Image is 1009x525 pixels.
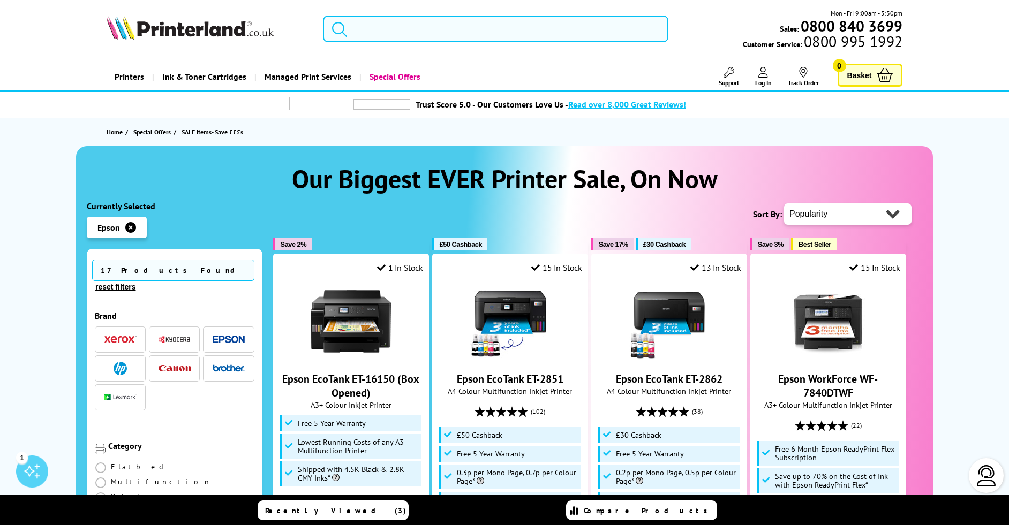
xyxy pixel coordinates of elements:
div: Category [108,440,254,451]
a: Epson WorkForce WF-7840DTWF [778,372,878,400]
div: 13 In Stock [690,262,741,273]
img: Epson EcoTank ET-2851 [470,281,550,361]
span: Mon - Fri 9:00am - 5:30pm [831,8,902,18]
span: (38) [692,401,703,422]
img: user-headset-light.svg [976,465,997,486]
button: Kyocera [155,332,194,347]
a: Track Order [788,67,819,87]
button: HP [101,361,140,376]
b: 0800 840 3699 [801,16,902,36]
div: Currently Selected [87,201,262,211]
a: Epson EcoTank ET-2862 [616,372,722,386]
span: Save 2% [281,240,306,248]
img: Kyocera [159,336,191,344]
div: Brand [95,310,254,321]
img: trustpilot rating [289,97,353,110]
a: Basket 0 [838,64,903,87]
div: 15 In Stock [849,262,900,273]
a: Trust Score 5.0 - Our Customers Love Us -Read over 8,000 Great Reviews! [416,99,686,110]
button: reset filters [92,282,139,292]
div: 1 [16,452,28,463]
a: Epson EcoTank ET-16150 (Box Opened) [311,353,391,363]
span: 0.3p per Mono Page, 0.7p per Colour Page* [457,468,578,485]
a: Epson WorkForce WF-7840DTWF [788,353,868,363]
span: Epson [97,222,120,233]
img: Epson EcoTank ET-16150 (Box Opened) [311,281,391,361]
div: 1 In Stock [377,262,423,273]
span: Multifunction [111,477,212,486]
span: £50 Cashback [457,431,502,439]
div: 15 In Stock [531,262,582,273]
span: 0800 995 1992 [802,36,902,47]
a: Epson EcoTank ET-16150 (Box Opened) [282,372,419,400]
span: 0.2p per Mono Page, 0.5p per Colour Page* [616,468,737,485]
span: Read over 8,000 Great Reviews! [568,99,686,110]
a: Log In [755,67,772,87]
button: Lexmark [101,390,140,405]
button: Canon [155,361,194,376]
img: Xerox [104,336,137,343]
img: Category [95,444,106,454]
span: Save 17% [599,240,628,248]
a: Compare Products [566,500,717,520]
span: Shipped with 4.5K Black & 2.8K CMY Inks* [298,465,419,482]
img: Epson EcoTank ET-2862 [629,281,709,361]
a: Epson EcoTank ET-2851 [457,372,563,386]
button: Brother [209,361,248,376]
span: Lowest Running Costs of any A3 Multifunction Printer [298,438,419,455]
span: Best Seller [799,240,831,248]
a: 0800 840 3699 [799,21,902,31]
span: Basket [847,68,872,82]
span: Recently Viewed (3) [265,506,406,515]
button: Xerox [101,332,140,347]
button: Save 17% [591,238,634,250]
img: HP [114,362,127,375]
span: SALE Items- Save £££s [182,128,243,136]
button: £50 Cashback [432,238,487,250]
img: Brother [213,364,245,372]
span: Save 3% [758,240,784,248]
button: £30 Cashback [636,238,691,250]
span: Support [719,79,739,87]
span: Free 5 Year Warranty [616,450,684,458]
button: Epson [209,332,248,347]
button: Save 2% [273,238,312,250]
span: 0 [833,59,846,72]
span: Free 5 Year Warranty [457,450,525,458]
img: Lexmark [104,394,137,400]
span: Free 5 Year Warranty [298,419,366,428]
a: Epson EcoTank ET-2851 [470,353,550,363]
span: Flatbed [111,462,167,471]
span: A3+ Colour Multifunction Inkjet Printer [756,400,900,410]
a: Support [719,67,739,87]
a: Special Offers [133,126,174,138]
h1: Our Biggest EVER Printer Sale, On Now [87,162,922,195]
span: £50 Cashback [440,240,482,248]
span: £30 Cashback [616,431,661,439]
a: Recently Viewed (3) [258,500,409,520]
img: trustpilot rating [353,99,410,110]
a: Home [107,126,125,138]
span: A3+ Colour Inkjet Printer [279,400,423,410]
img: Epson WorkForce WF-7840DTWF [788,281,868,361]
span: Compare Products [584,506,713,515]
a: Printers [107,63,152,90]
span: Print Only [111,492,175,511]
a: Ink & Toner Cartridges [152,63,254,90]
a: Special Offers [359,63,428,90]
span: Ink & Toner Cartridges [162,63,246,90]
img: Epson [213,336,245,344]
span: £30 Cashback [643,240,686,248]
span: Log In [755,79,772,87]
span: Sort By: [753,209,782,219]
a: Printerland Logo [107,16,310,42]
a: Epson EcoTank ET-2862 [629,353,709,363]
span: Free 6 Month Epson ReadyPrint Flex Subscription [775,445,896,462]
span: Save up to 70% on the Cost of Ink with Epson ReadyPrint Flex* [775,472,896,489]
span: Sales: [780,24,799,34]
span: 17 Products Found [92,260,254,281]
span: A4 Colour Multifunction Inkjet Printer [597,386,741,396]
img: Printerland Logo [107,16,274,40]
span: (22) [851,415,862,436]
button: Save 3% [750,238,789,250]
